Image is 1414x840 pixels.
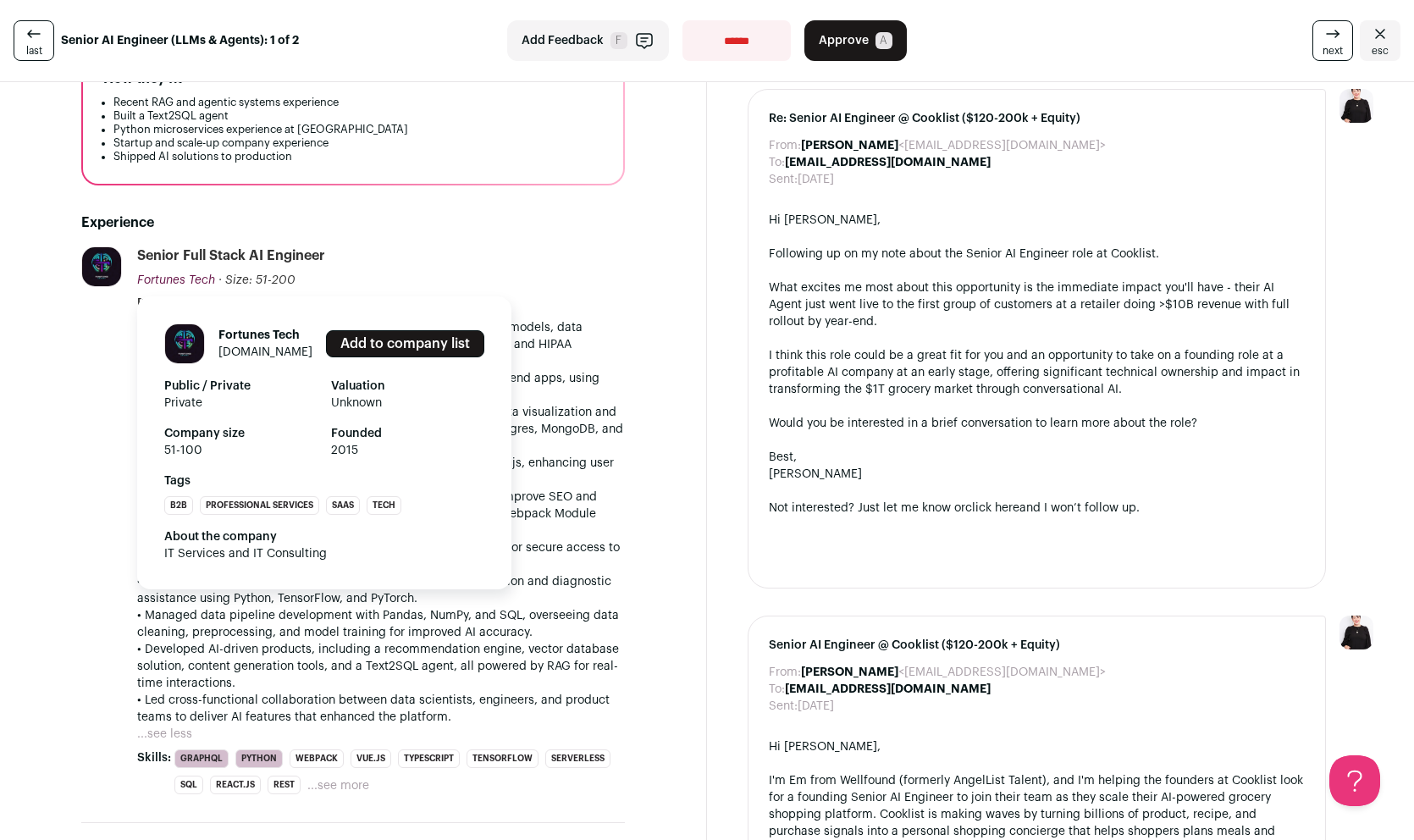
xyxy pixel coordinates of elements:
[165,324,204,363] img: 4fffd7842c58c913f834001941b2ce155b36ef78d83d3e8deed96715278a99da.jpg
[769,500,1305,517] div: Not interested? Just let me know or and I won’t follow up.
[769,637,1305,654] span: Senior AI Engineer @ Cooklist ($120-200k + Equity)
[804,20,907,61] button: Approve A
[769,415,1305,432] div: Would you be interested in a brief conversation to learn more about the role?
[218,346,312,358] a: [DOMAIN_NAME]
[14,20,54,61] a: last
[769,171,798,188] dt: Sent:
[769,664,801,681] dt: From:
[1323,44,1343,58] span: next
[326,330,484,357] a: Add to company list
[798,171,834,188] dd: [DATE]
[398,749,460,768] li: TypeScript
[769,738,1305,755] div: Hi [PERSON_NAME],
[331,378,484,395] strong: Valuation
[113,136,603,150] li: Startup and scale-up company experience
[164,395,318,412] span: Private
[113,109,603,123] li: Built a Text2SQL agent
[113,150,603,163] li: Shipped AI solutions to production
[785,683,991,695] b: [EMAIL_ADDRESS][DOMAIN_NAME]
[769,110,1305,127] span: Re: Senior AI Engineer @ Cooklist ($120-200k + Equity)
[331,442,484,459] span: 2015
[218,274,296,286] span: · Size: 51-200
[164,548,327,560] span: IT Services and IT Consulting
[801,140,898,152] b: [PERSON_NAME]
[174,749,229,768] li: GraphQL
[1339,616,1373,649] img: 9240684-medium_jpg
[351,749,391,768] li: Vue.js
[769,279,1305,330] div: What excites me most about this opportunity is the immediate impact you'll have - their AI Agent ...
[326,496,360,515] li: SaaS
[1339,89,1373,123] img: 9240684-medium_jpg
[307,777,369,794] button: ...see more
[467,749,539,768] li: TensorFlow
[875,32,892,49] span: A
[164,472,484,489] strong: Tags
[164,442,318,459] span: 51-100
[164,496,193,515] li: B2B
[113,96,603,109] li: Recent RAG and agentic systems experience
[331,425,484,442] strong: Founded
[137,274,215,286] span: Fortunes Tech
[82,247,121,286] img: 4fffd7842c58c913f834001941b2ce155b36ef78d83d3e8deed96715278a99da.jpg
[769,347,1305,398] div: I think this role could be a great fit for you and an opportunity to take on a founding role at a...
[769,212,1305,229] div: Hi [PERSON_NAME],
[210,776,261,794] li: React.js
[545,749,610,768] li: Serverless
[819,32,869,49] span: Approve
[1312,20,1353,61] a: next
[798,698,834,715] dd: [DATE]
[769,698,798,715] dt: Sent:
[81,213,625,233] h2: Experience
[331,395,484,412] span: Unknown
[164,378,318,395] strong: Public / Private
[801,666,898,678] b: [PERSON_NAME]
[1360,20,1400,61] a: Close
[1329,755,1380,806] iframe: Help Scout Beacon - Open
[26,44,42,58] span: last
[113,123,603,136] li: Python microservices experience at [GEOGRAPHIC_DATA]
[200,496,319,515] li: Professional Services
[164,528,484,545] div: About the company
[769,137,801,154] dt: From:
[769,449,1305,466] div: Best,
[801,137,1106,154] dd: <[EMAIL_ADDRESS][DOMAIN_NAME]>
[137,607,625,641] p: • Managed data pipeline development with Pandas, NumPy, and SQL, overseeing data cleaning, prepro...
[290,749,344,768] li: Webpack
[268,776,301,794] li: REST
[218,327,312,344] h1: Fortunes Tech
[610,32,627,49] span: F
[137,749,171,766] span: Skills:
[367,496,401,515] li: Tech
[164,425,318,442] strong: Company size
[769,154,785,171] dt: To:
[174,776,203,794] li: SQL
[785,157,991,169] b: [EMAIL_ADDRESS][DOMAIN_NAME]
[137,573,625,607] p: • Integrated machine learning models for patient outcome prediction and diagnostic assistance usi...
[769,466,1305,483] div: [PERSON_NAME]
[137,641,625,692] p: • Developed AI-driven products, including a recommendation engine, vector database solution, cont...
[1372,44,1389,58] span: esc
[801,664,1106,681] dd: <[EMAIL_ADDRESS][DOMAIN_NAME]>
[522,32,604,49] span: Add Feedback
[235,749,283,768] li: Python
[769,681,785,698] dt: To:
[507,20,669,61] button: Add Feedback F
[965,502,1019,514] a: click here
[137,692,625,726] p: • Led cross-functional collaboration between data scientists, engineers, and product teams to del...
[137,726,192,743] button: ...see less
[769,246,1305,262] div: Following up on my note about the Senior AI Engineer role at Cooklist.
[61,32,299,49] strong: Senior AI Engineer (LLMs & Agents): 1 of 2
[137,246,325,265] div: Senior Full Stack AI Engineer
